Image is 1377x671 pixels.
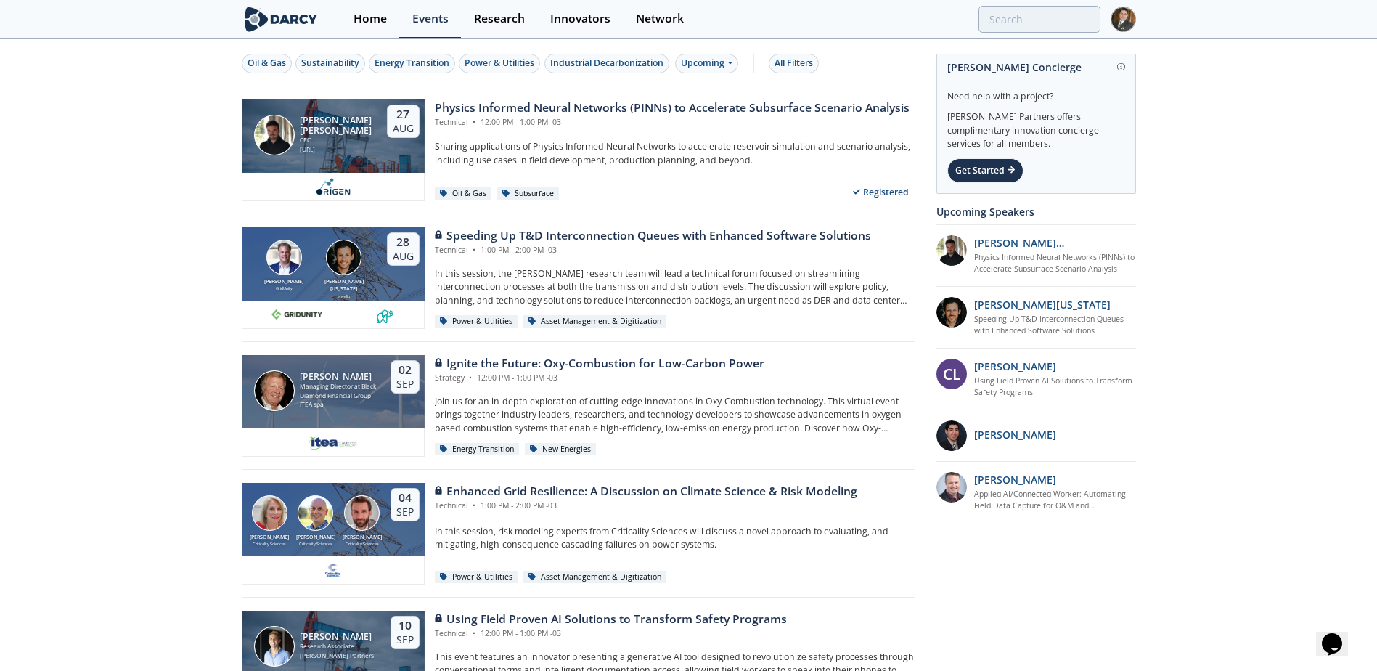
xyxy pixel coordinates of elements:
div: Need help with a project? [947,80,1125,103]
div: Power & Utilities [435,315,518,328]
div: [PERSON_NAME] [261,278,306,286]
div: 04 [396,491,414,505]
div: Managing Director at Black Diamond Financial Group [300,382,377,400]
div: 02 [396,363,414,378]
div: Upcoming [675,54,738,73]
p: Join us for an in-depth exploration of cutting-edge innovations in Oxy-Combustion technology. Thi... [435,395,915,435]
div: Energy Transition [435,443,520,456]
div: [PERSON_NAME] Concierge [947,54,1125,80]
img: 336b6de1-6040-4323-9c13-5718d9811639 [376,306,394,323]
span: • [470,500,478,511]
p: Sharing applications of Physics Informed Neural Networks to accelerate reservoir simulation and s... [435,140,915,167]
img: Luigi Montana [326,240,361,275]
div: Criticality Sciences [339,541,385,547]
img: 20112e9a-1f67-404a-878c-a26f1c79f5da [936,235,967,266]
div: Registered [846,183,915,201]
div: All Filters [775,57,813,70]
div: Asset Management & Digitization [523,315,667,328]
div: Energy Transition [375,57,449,70]
div: [URL] [300,145,374,155]
a: Applied AI/Connected Worker: Automating Field Data Capture for O&M and Construction [974,489,1136,512]
button: Industrial Decarbonization [544,54,669,73]
div: [PERSON_NAME] Partners [300,651,374,661]
a: Patrick Imeson [PERSON_NAME] Managing Director at Black Diamond Financial Group ITEA spa 02 Sep I... [242,355,915,457]
img: Ben Ruddell [298,495,333,531]
div: Asset Management & Digitization [523,571,667,584]
div: [PERSON_NAME] Partners offers complimentary innovation concierge services for all members. [947,103,1125,151]
div: Get Started [947,158,1023,183]
div: Technical 12:00 PM - 1:00 PM -03 [435,628,787,640]
a: Using Field Proven AI Solutions to Transform Safety Programs [974,375,1136,399]
a: Speeding Up T&D Interconnection Queues with Enhanced Software Solutions [974,314,1136,337]
div: Aug [393,250,414,263]
img: 47e0ea7c-5f2f-49e4-bf12-0fca942f69fc [936,420,967,451]
button: Oil & Gas [242,54,292,73]
img: Brian Fitzsimons [266,240,302,275]
div: [PERSON_NAME] [339,534,385,542]
span: • [470,117,478,127]
img: origen.ai.png [311,178,354,195]
div: Ignite the Future: Oxy-Combustion for Low-Carbon Power [435,355,764,373]
div: Events [412,13,449,25]
div: Subsurface [497,187,560,200]
div: Technical 1:00 PM - 2:00 PM -03 [435,500,857,512]
img: 10e008b0-193f-493d-a134-a0520e334597 [271,306,322,323]
img: logo-wide.svg [242,7,321,32]
div: Oil & Gas [435,187,492,200]
div: ITEA spa [300,400,377,410]
img: Juan Mayol [254,626,295,667]
div: GridUnity [261,285,306,291]
div: [PERSON_NAME] [293,534,339,542]
div: Sep [396,505,414,518]
div: Power & Utilities [435,571,518,584]
div: Upcoming Speakers [936,199,1136,224]
img: Profile [1111,7,1136,32]
div: 28 [393,235,414,250]
div: Network [636,13,684,25]
div: Home [354,13,387,25]
a: Physics Informed Neural Networks (PINNs) to Accelerate Subsurface Scenario Analysis [974,252,1136,275]
div: Strategy 12:00 PM - 1:00 PM -03 [435,373,764,384]
div: Sep [396,378,414,391]
div: Technical 1:00 PM - 2:00 PM -03 [435,245,871,256]
a: Brian Fitzsimons [PERSON_NAME] GridUnity Luigi Montana [PERSON_NAME][US_STATE] envelio 28 Aug Spe... [242,227,915,329]
div: Criticality Sciences [247,541,293,547]
div: Enhanced Grid Resilience: A Discussion on Climate Science & Risk Modeling [435,483,857,500]
img: Patrick Imeson [254,370,295,411]
button: Power & Utilities [459,54,540,73]
div: Research [474,13,525,25]
button: Sustainability [295,54,365,73]
img: Susan Ginsburg [252,495,287,531]
div: 10 [396,619,414,633]
div: [PERSON_NAME] [PERSON_NAME] [300,115,374,136]
img: 1b183925-147f-4a47-82c9-16eeeed5003c [936,297,967,328]
a: Ruben Rodriguez Torrado [PERSON_NAME] [PERSON_NAME] CEO [URL] 27 Aug Physics Informed Neural Netw... [242,99,915,201]
p: [PERSON_NAME] [974,472,1056,487]
img: f59c13b7-8146-4c0f-b540-69d0cf6e4c34 [324,561,342,579]
div: Physics Informed Neural Networks (PINNs) to Accelerate Subsurface Scenario Analysis [435,99,910,117]
div: Speeding Up T&D Interconnection Queues with Enhanced Software Solutions [435,227,871,245]
p: [PERSON_NAME] [974,427,1056,442]
span: • [470,245,478,255]
div: [PERSON_NAME] [247,534,293,542]
span: • [467,373,475,383]
div: Research Associate [300,642,374,651]
div: CEO [300,136,374,145]
p: [PERSON_NAME] [PERSON_NAME] [974,235,1136,251]
div: Technical 12:00 PM - 1:00 PM -03 [435,117,910,129]
div: Oil & Gas [248,57,286,70]
img: information.svg [1117,63,1125,71]
div: Using Field Proven AI Solutions to Transform Safety Programs [435,611,787,628]
p: In this session, the [PERSON_NAME] research team will lead a technical forum focused on streamlin... [435,267,915,307]
p: In this session, risk modeling experts from Criticality Sciences will discuss a novel approach to... [435,525,915,552]
div: Sep [396,633,414,646]
img: Ruben Rodriguez Torrado [254,115,295,155]
span: • [470,628,478,638]
div: [PERSON_NAME] [300,372,377,382]
div: [PERSON_NAME][US_STATE] [322,278,367,293]
img: 257d1208-f7de-4aa6-9675-f79dcebd2004 [936,472,967,503]
div: Aug [393,122,414,135]
div: Innovators [550,13,610,25]
img: Ross Dakin [344,495,380,531]
button: All Filters [769,54,819,73]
